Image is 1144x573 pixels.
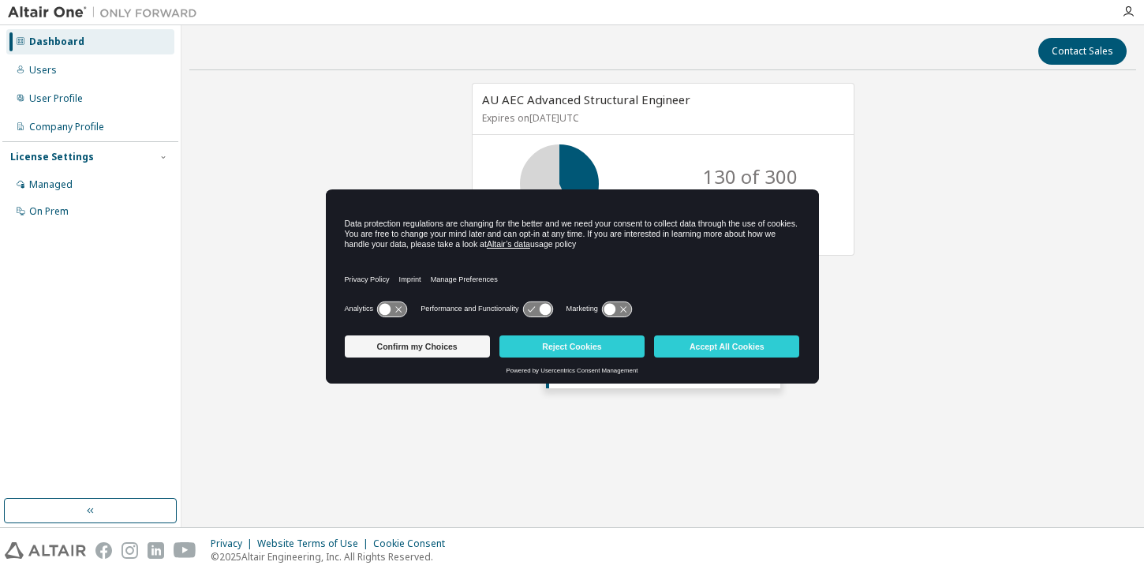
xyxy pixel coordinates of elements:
[5,542,86,559] img: altair_logo.svg
[29,178,73,191] div: Managed
[174,542,196,559] img: youtube.svg
[10,151,94,163] div: License Settings
[29,121,104,133] div: Company Profile
[29,64,57,77] div: Users
[211,537,257,550] div: Privacy
[482,111,840,125] p: Expires on [DATE] UTC
[373,537,454,550] div: Cookie Consent
[29,36,84,48] div: Dashboard
[29,205,69,218] div: On Prem
[482,92,690,107] span: AU AEC Advanced Structural Engineer
[1038,38,1127,65] button: Contact Sales
[8,5,205,21] img: Altair One
[29,92,83,105] div: User Profile
[257,537,373,550] div: Website Terms of Use
[703,163,798,190] p: 130 of 300
[211,550,454,564] p: © 2025 Altair Engineering, Inc. All Rights Reserved.
[148,542,164,559] img: linkedin.svg
[122,542,138,559] img: instagram.svg
[95,542,112,559] img: facebook.svg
